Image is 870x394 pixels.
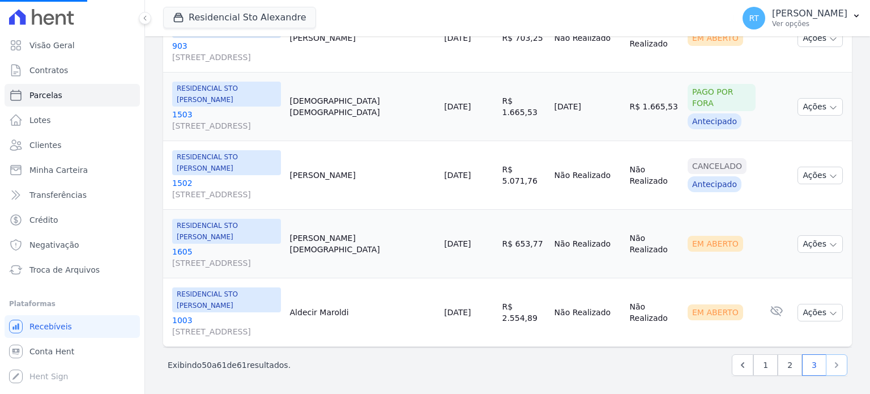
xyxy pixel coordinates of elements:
a: 1503[STREET_ADDRESS] [172,109,281,132]
span: Crédito [29,214,58,226]
a: Parcelas [5,84,140,107]
td: Não Realizado [550,278,625,347]
a: [DATE] [444,171,471,180]
a: 2 [778,354,802,376]
a: Minha Carteira [5,159,140,181]
button: Residencial Sto Alexandre [163,7,316,28]
td: R$ 2.554,89 [498,278,550,347]
button: Ações [797,304,843,321]
td: Não Realizado [625,4,683,73]
span: [STREET_ADDRESS] [172,189,281,200]
td: R$ 653,77 [498,210,550,278]
a: [DATE] [444,33,471,43]
span: Troca de Arquivos [29,264,100,276]
div: Em Aberto [688,304,743,320]
span: Parcelas [29,90,62,101]
a: [DATE] [444,239,471,248]
a: Previous [732,354,753,376]
td: R$ 703,25 [498,4,550,73]
a: [DATE] [444,102,471,111]
a: [DATE] [444,308,471,317]
span: Recebíveis [29,321,72,332]
p: [PERSON_NAME] [772,8,847,19]
span: RESIDENCIAL STO [PERSON_NAME] [172,150,281,175]
span: [STREET_ADDRESS] [172,52,281,63]
td: R$ 5.071,76 [498,141,550,210]
p: Ver opções [772,19,847,28]
span: RESIDENCIAL STO [PERSON_NAME] [172,82,281,107]
td: [PERSON_NAME] [285,4,440,73]
a: Clientes [5,134,140,156]
a: Conta Hent [5,340,140,363]
a: Recebíveis [5,315,140,338]
a: 903[STREET_ADDRESS] [172,40,281,63]
a: Next [826,354,847,376]
td: Não Realizado [550,141,625,210]
span: 61 [237,361,247,370]
button: RT [PERSON_NAME] Ver opções [733,2,870,34]
td: [DATE] [550,73,625,141]
a: Contratos [5,59,140,82]
span: Visão Geral [29,40,75,51]
div: Pago por fora [688,84,756,111]
span: [STREET_ADDRESS] [172,120,281,132]
td: Não Realizado [625,141,683,210]
td: Não Realizado [550,210,625,278]
span: Transferências [29,189,87,201]
div: Plataformas [9,297,135,311]
td: [PERSON_NAME] [285,141,440,210]
td: Não Realizado [625,278,683,347]
button: Ações [797,167,843,184]
div: Em Aberto [688,236,743,252]
div: Cancelado [688,158,747,174]
a: 1 [753,354,778,376]
span: Clientes [29,139,61,151]
span: 61 [217,361,227,370]
td: [PERSON_NAME][DEMOGRAPHIC_DATA] [285,210,440,278]
a: Visão Geral [5,34,140,57]
div: Antecipado [688,113,741,129]
span: [STREET_ADDRESS] [172,257,281,269]
div: Em Aberto [688,30,743,46]
td: R$ 1.665,53 [625,73,683,141]
button: Ações [797,98,843,116]
td: R$ 1.665,53 [498,73,550,141]
span: RT [749,14,758,22]
span: Negativação [29,239,79,251]
span: [STREET_ADDRESS] [172,326,281,337]
a: Lotes [5,109,140,132]
a: 1502[STREET_ADDRESS] [172,177,281,200]
span: RESIDENCIAL STO [PERSON_NAME] [172,219,281,244]
button: Ações [797,29,843,47]
span: Lotes [29,115,51,126]
td: Não Realizado [625,210,683,278]
a: Transferências [5,184,140,206]
a: Crédito [5,209,140,231]
span: 50 [202,361,212,370]
a: 3 [802,354,826,376]
span: Contratos [29,65,68,76]
td: [DEMOGRAPHIC_DATA] [DEMOGRAPHIC_DATA] [285,73,440,141]
a: 1605[STREET_ADDRESS] [172,246,281,269]
td: Não Realizado [550,4,625,73]
span: RESIDENCIAL STO [PERSON_NAME] [172,287,281,312]
span: Conta Hent [29,346,74,357]
td: Aldecir Maroldi [285,278,440,347]
button: Ações [797,235,843,253]
div: Antecipado [688,176,741,192]
a: Negativação [5,234,140,256]
span: Minha Carteira [29,164,88,176]
a: 1003[STREET_ADDRESS] [172,315,281,337]
a: Troca de Arquivos [5,259,140,281]
p: Exibindo a de resultados. [168,359,291,371]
